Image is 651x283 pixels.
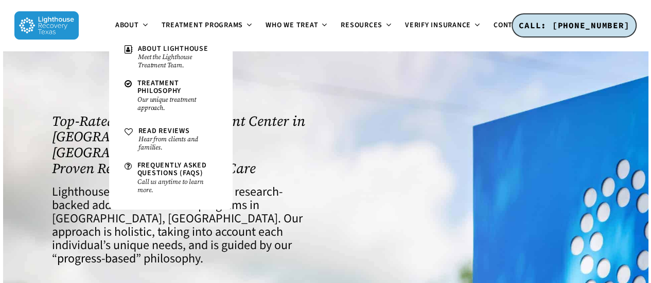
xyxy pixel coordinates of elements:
[137,96,217,112] small: Our unique treatment approach.
[14,11,79,40] img: Lighthouse Recovery Texas
[138,53,217,69] small: Meet the Lighthouse Treatment Team.
[57,250,136,268] a: progress-based
[512,13,637,38] a: CALL: [PHONE_NUMBER]
[138,126,190,136] span: Read Reviews
[335,22,399,30] a: Resources
[138,44,208,54] span: About Lighthouse
[119,74,222,117] a: Treatment PhilosophyOur unique treatment approach.
[119,122,222,157] a: Read ReviewsHear from clients and families.
[405,20,471,30] span: Verify Insurance
[138,135,217,152] small: Hear from clients and families.
[115,20,139,30] span: About
[259,22,335,30] a: Who We Treat
[109,22,155,30] a: About
[137,178,217,194] small: Call us anytime to learn more.
[119,157,222,199] a: Frequently Asked Questions (FAQs)Call us anytime to learn more.
[137,160,207,178] span: Frequently Asked Questions (FAQs)
[494,20,525,30] span: Contact
[487,22,542,30] a: Contact
[162,20,243,30] span: Treatment Programs
[52,185,314,266] h4: Lighthouse offers personalized and research-backed addiction treatment programs in [GEOGRAPHIC_DA...
[137,78,182,96] span: Treatment Philosophy
[119,40,222,74] a: About LighthouseMeet the Lighthouse Treatment Team.
[266,20,318,30] span: Who We Treat
[519,20,629,30] span: CALL: [PHONE_NUMBER]
[399,22,487,30] a: Verify Insurance
[52,114,314,177] h1: Top-Rated Addiction Treatment Center in [GEOGRAPHIC_DATA], [GEOGRAPHIC_DATA] — Proven Results, Pe...
[341,20,382,30] span: Resources
[155,22,260,30] a: Treatment Programs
